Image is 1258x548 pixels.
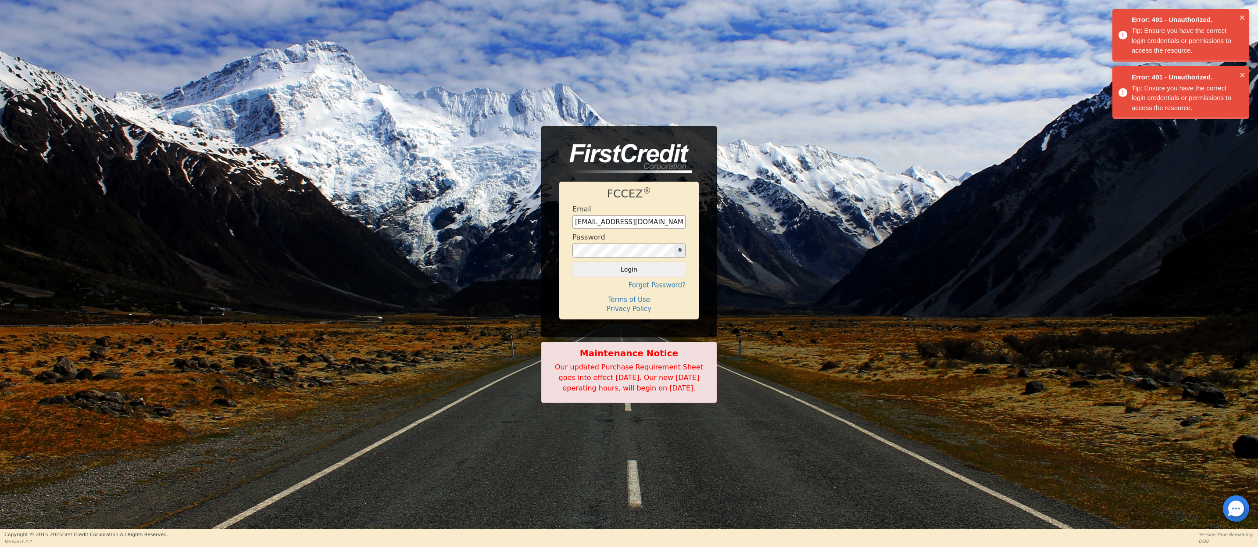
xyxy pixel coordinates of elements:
input: Enter email [572,215,686,229]
span: Error: 401 - Unauthorized. [1132,15,1237,25]
button: Login [572,262,686,277]
h4: Email [572,205,592,213]
sup: ® [643,186,651,195]
button: close [1240,12,1246,22]
p: Version 3.2.2 [4,538,168,545]
span: Error: 401 - Unauthorized. [1132,72,1237,82]
input: password [572,244,674,258]
span: Tip: Ensure you have the correct login credentials or permissions to access the resource. [1132,27,1231,54]
span: Tip: Ensure you have the correct login credentials or permissions to access the resource. [1132,84,1231,111]
button: close [1240,70,1246,80]
h4: Privacy Policy [572,305,686,313]
h1: FCCEZ [572,187,686,201]
p: 0:00 [1199,538,1254,544]
img: logo-CMu_cnol.png [559,144,692,173]
span: Our updated Purchase Requirement Sheet goes into effect [DATE]. Our new [DATE] operating hours, w... [555,363,703,392]
b: Maintenance Notice [546,347,712,360]
h4: Terms of Use [572,296,686,304]
p: Session Time Remaining: [1199,531,1254,538]
h4: Password [572,233,605,241]
h4: Forgot Password? [572,281,686,289]
p: Copyright © 2015- 2025 First Credit Corporation. [4,531,168,539]
span: All Rights Reserved. [120,532,168,537]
